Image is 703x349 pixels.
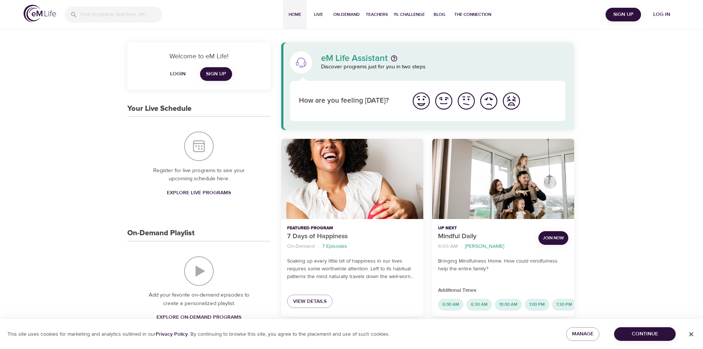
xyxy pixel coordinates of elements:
[295,57,307,68] img: eM Life Assistant
[495,301,522,308] span: 10:00 AM
[281,139,423,219] button: 7 Days of Happiness
[411,91,431,111] img: great
[456,91,476,111] img: ok
[465,243,504,250] p: [PERSON_NAME]
[434,91,454,111] img: good
[552,299,576,311] div: 1:30 PM
[287,242,417,252] nav: breadcrumb
[438,299,464,311] div: 6:00 AM
[286,11,304,18] span: Home
[525,301,549,308] span: 1:00 PM
[461,242,462,252] li: ·
[206,69,226,79] span: Sign Up
[184,256,214,286] img: On-Demand Playlist
[478,90,500,112] button: I'm feeling bad
[318,242,319,252] li: ·
[525,299,549,311] div: 1:00 PM
[366,11,388,18] span: Teachers
[164,186,234,200] a: Explore Live Programs
[127,229,194,237] h3: On-Demand Playlist
[438,243,458,250] p: 6:00 AM
[142,167,256,183] p: Register for live programs to see your upcoming schedule here.
[538,231,568,245] button: Join Now
[572,329,593,339] span: Manage
[454,11,491,18] span: The Connection
[142,291,256,308] p: Add your favorite on-demand episodes to create a personalized playlist.
[455,90,478,112] button: I'm feeling ok
[169,69,187,79] span: Login
[321,63,566,71] p: Discover programs just for you in two steps
[410,90,433,112] button: I'm feeling great
[333,11,360,18] span: On-Demand
[287,225,417,232] p: Featured Program
[184,131,214,161] img: Your Live Schedule
[438,257,568,273] p: Bringing Mindfulness Home: How could mindfulness help the entire family?
[566,327,599,341] button: Manage
[495,299,522,311] div: 10:00 AM
[287,243,315,250] p: On-Demand
[154,311,244,324] a: Explore On-Demand Programs
[644,8,679,21] button: Log in
[479,91,499,111] img: bad
[438,287,568,294] p: Additional Times
[127,105,192,113] h3: Your Live Schedule
[606,8,641,21] button: Sign Up
[620,329,670,339] span: Continue
[156,331,188,338] a: Privacy Policy
[167,188,231,198] span: Explore Live Programs
[438,232,533,242] p: Mindful Daily
[466,299,492,311] div: 6:30 AM
[287,295,332,308] a: View Details
[433,90,455,112] button: I'm feeling good
[647,10,676,19] span: Log in
[287,257,417,281] p: Soaking up every little bit of happiness in our lives requires some worthwhile attention. Left to...
[438,242,533,252] nav: breadcrumb
[552,301,576,308] span: 1:30 PM
[500,90,523,112] button: I'm feeling worst
[543,234,564,242] span: Join Now
[136,51,262,61] p: Welcome to eM Life!
[156,313,241,322] span: Explore On-Demand Programs
[80,7,162,23] input: Find programs, teachers, etc...
[432,139,574,219] button: Mindful Daily
[287,232,417,242] p: 7 Days of Happiness
[394,11,425,18] span: 1% Challenge
[166,67,190,81] button: Login
[299,96,401,106] p: How are you feeling [DATE]?
[501,91,521,111] img: worst
[438,301,464,308] span: 6:00 AM
[293,297,327,306] span: View Details
[466,301,492,308] span: 6:30 AM
[200,67,232,81] a: Sign Up
[431,11,448,18] span: Blog
[322,243,347,250] p: 7 Episodes
[438,225,533,232] p: Up Next
[609,10,638,19] span: Sign Up
[24,5,56,22] img: logo
[614,327,676,341] button: Continue
[321,54,388,63] p: eM Life Assistant
[310,11,327,18] span: Live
